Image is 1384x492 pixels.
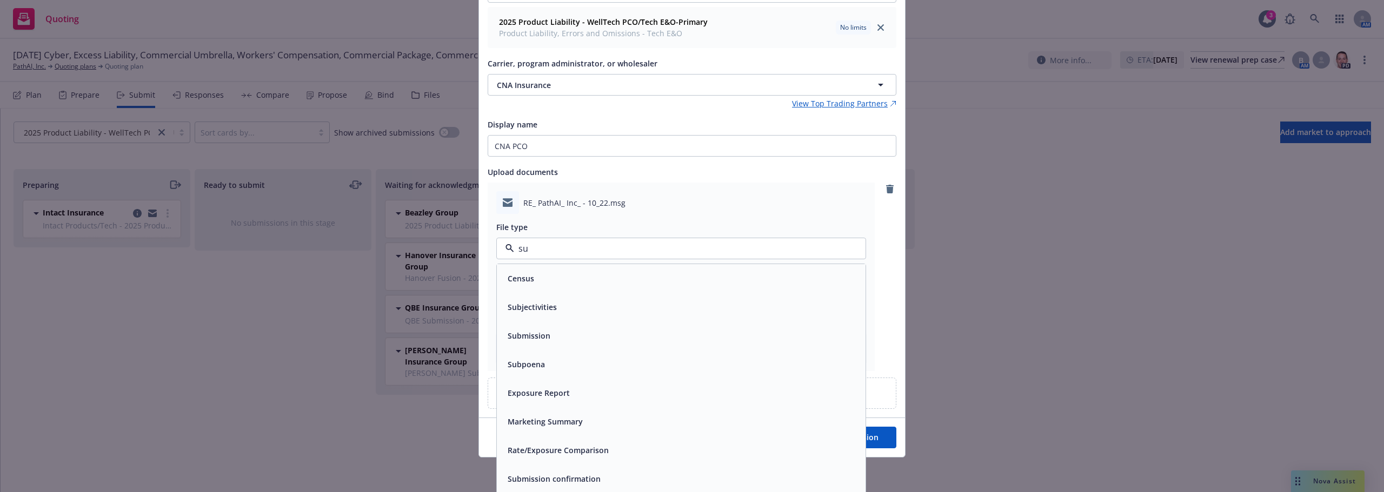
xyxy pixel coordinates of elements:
input: Filter by keyword [514,242,844,255]
button: Submission [508,330,550,341]
a: close [874,21,887,34]
span: Product Liability, Errors and Omissions - Tech E&O [499,28,708,39]
span: Display name [488,119,537,130]
span: RE_ PathAI_ Inc_ - 10_22.msg [523,197,626,208]
button: CNA Insurance [488,74,896,96]
button: Submission confirmation [508,473,601,484]
button: Exposure Report [508,387,570,399]
span: File type [496,222,528,232]
span: Carrier, program administrator, or wholesaler [488,58,657,69]
a: View Top Trading Partners [792,98,896,109]
strong: 2025 Product Liability - WellTech PCO/Tech E&O-Primary [499,17,708,27]
button: Marketing Summary [508,416,583,427]
div: Upload documents [488,378,896,409]
button: Census [508,273,534,284]
button: Subpoena [508,359,545,370]
span: No limits [840,23,867,32]
button: Subjectivities [508,301,557,313]
button: Rate/Exposure Comparison [508,444,609,456]
a: remove [883,183,896,196]
span: CNA Insurance [497,79,836,91]
span: Upload documents [488,167,558,177]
